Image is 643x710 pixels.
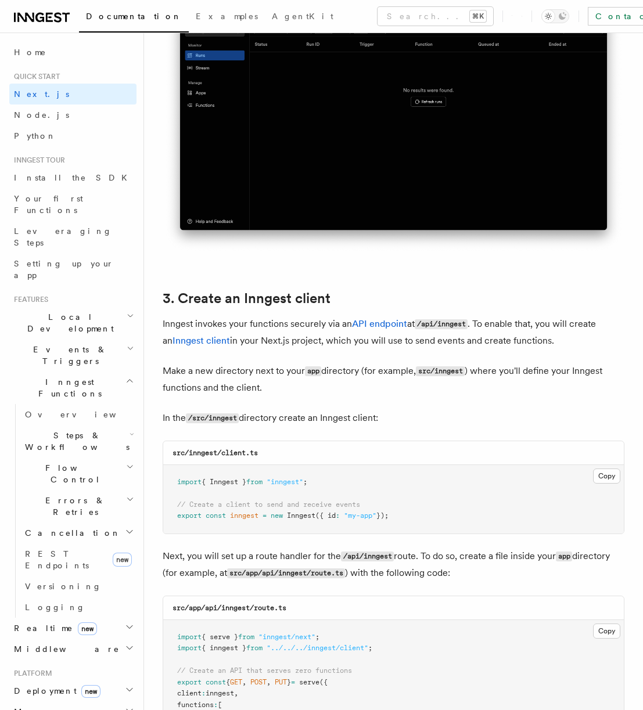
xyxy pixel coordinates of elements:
[303,478,307,486] span: ;
[14,226,112,247] span: Leveraging Steps
[227,568,345,578] code: src/app/api/inngest/route.ts
[163,290,331,307] a: 3. Create an Inngest client
[177,689,202,697] span: client
[206,678,226,686] span: const
[25,410,145,419] span: Overview
[230,511,258,520] span: inngest
[20,576,136,597] a: Versioning
[265,3,340,31] a: AgentKit
[196,12,258,21] span: Examples
[315,633,319,641] span: ;
[14,46,46,58] span: Home
[214,701,218,709] span: :
[20,490,136,522] button: Errors & Retries
[352,318,407,329] a: API endpoint
[25,549,89,570] span: REST Endpoints
[246,478,263,486] span: from
[189,3,265,31] a: Examples
[9,307,136,339] button: Local Development
[20,430,130,453] span: Steps & Workflows
[9,156,65,165] span: Inngest tour
[416,366,465,376] code: src/inngest
[344,511,376,520] span: "my-app"
[163,548,624,582] p: Next, you will set up a route handler for the route. To do so, create a file inside your director...
[202,644,246,652] span: { inngest }
[541,9,569,23] button: Toggle dark mode
[250,678,267,686] span: POST
[177,511,202,520] span: export
[556,552,572,561] code: app
[81,685,100,698] span: new
[163,363,624,396] p: Make a new directory next to your directory (for example, ) where you'll define your Inngest func...
[299,678,319,686] span: serve
[9,404,136,618] div: Inngest Functions
[9,376,125,399] span: Inngest Functions
[9,188,136,221] a: Your first Functions
[25,582,102,591] span: Versioning
[9,253,136,286] a: Setting up your app
[267,678,271,686] span: ,
[20,522,136,543] button: Cancellation
[9,680,136,701] button: Deploymentnew
[291,678,295,686] span: =
[20,597,136,618] a: Logging
[79,3,189,33] a: Documentation
[86,12,182,21] span: Documentation
[9,622,97,634] span: Realtime
[173,449,258,457] code: src/inngest/client.ts
[593,623,620,639] button: Copy
[177,633,202,641] span: import
[267,644,368,652] span: "../../../inngest/client"
[287,678,291,686] span: }
[177,701,214,709] span: functions
[470,10,486,22] kbd: ⌘K
[20,404,136,425] a: Overview
[9,685,100,697] span: Deployment
[9,639,136,659] button: Middleware
[20,495,126,518] span: Errors & Retries
[258,633,315,641] span: "inngest/next"
[230,678,242,686] span: GET
[173,604,286,612] code: src/app/api/inngest/route.ts
[20,527,121,539] span: Cancellation
[163,316,624,349] p: Inngest invokes your functions securely via an at . To enable that, you will create an in your Ne...
[267,478,303,486] span: "inngest"
[319,678,328,686] span: ({
[368,644,372,652] span: ;
[9,311,127,334] span: Local Development
[9,167,136,188] a: Install the SDK
[315,511,336,520] span: ({ id
[9,618,136,639] button: Realtimenew
[9,295,48,304] span: Features
[9,344,127,367] span: Events & Triggers
[9,72,60,81] span: Quick start
[202,689,206,697] span: :
[234,689,238,697] span: ,
[378,7,493,26] button: Search...⌘K
[177,478,202,486] span: import
[177,500,360,509] span: // Create a client to send and receive events
[218,701,222,709] span: [
[226,678,230,686] span: {
[272,12,333,21] span: AgentKit
[202,478,246,486] span: { Inngest }
[415,319,468,329] code: /api/inngest
[14,110,69,120] span: Node.js
[271,511,283,520] span: new
[206,511,226,520] span: const
[263,511,267,520] span: =
[173,335,230,346] a: Inngest client
[177,666,352,675] span: // Create an API that serves zero functions
[9,84,136,104] a: Next.js
[242,678,246,686] span: ,
[9,104,136,125] a: Node.js
[305,366,321,376] code: app
[341,552,394,561] code: /api/inngest
[9,643,120,655] span: Middleware
[9,669,52,678] span: Platform
[287,511,315,520] span: Inngest
[246,644,263,652] span: from
[113,553,132,567] span: new
[9,372,136,404] button: Inngest Functions
[9,221,136,253] a: Leveraging Steps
